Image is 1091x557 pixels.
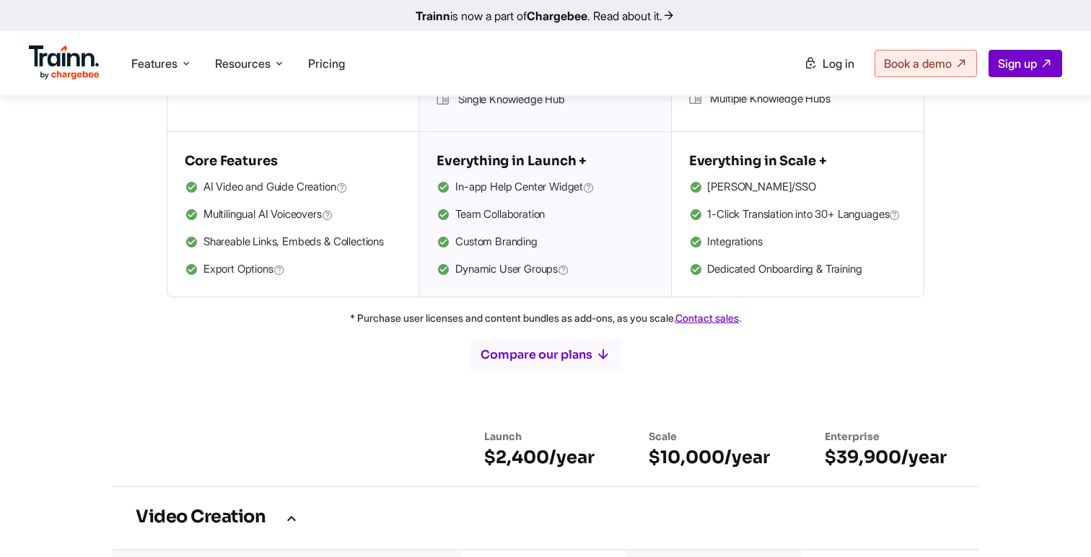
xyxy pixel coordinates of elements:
h5: Core Features [185,149,401,172]
button: Compare our plans [468,338,623,372]
span: Log in [823,56,854,71]
span: Export Options [203,260,285,279]
b: Trainn [416,9,450,23]
h6: $2,400/year [484,446,603,469]
span: Dynamic User Groups [455,260,569,279]
a: Pricing [308,56,345,71]
span: Launch [484,430,522,443]
span: AI Video and Guide Creation [203,178,348,197]
li: [PERSON_NAME]/SSO [689,178,906,197]
span: 1-Click Translation into 30+ Languages [707,206,901,224]
a: Contact sales [675,312,739,324]
li: Single Knowledge Hub [437,91,653,110]
span: Book a demo [884,56,952,71]
li: Team Collaboration [437,206,653,224]
h6: $10,000/year [649,446,779,469]
span: Sign up [998,56,1037,71]
span: In-app Help Center Widget [455,178,595,197]
span: Scale [649,430,677,443]
li: Dedicated Onboarding & Training [689,260,906,279]
h5: Everything in Scale + [689,149,906,172]
span: Multilingual AI Voiceovers [203,206,333,224]
a: Book a demo [875,50,977,77]
h3: Video Creation [136,510,955,526]
p: * Purchase user licenses and content bundles as add-ons, as you scale. . [87,309,1004,327]
h5: Everything in Launch + [437,149,653,172]
li: Integrations [689,233,906,252]
span: Features [131,56,178,71]
a: Sign up [989,50,1062,77]
b: Chargebee [527,9,587,23]
li: Shareable Links, Embeds & Collections [185,233,401,252]
a: Log in [795,51,863,76]
span: Resources [215,56,271,71]
li: Multiple Knowledge Hubs [689,90,906,109]
img: Trainn Logo [29,45,100,80]
li: Custom Branding [437,233,653,252]
span: Enterprise [825,430,880,443]
h6: $39,900/year [825,446,955,469]
iframe: Chat Widget [1019,488,1091,557]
